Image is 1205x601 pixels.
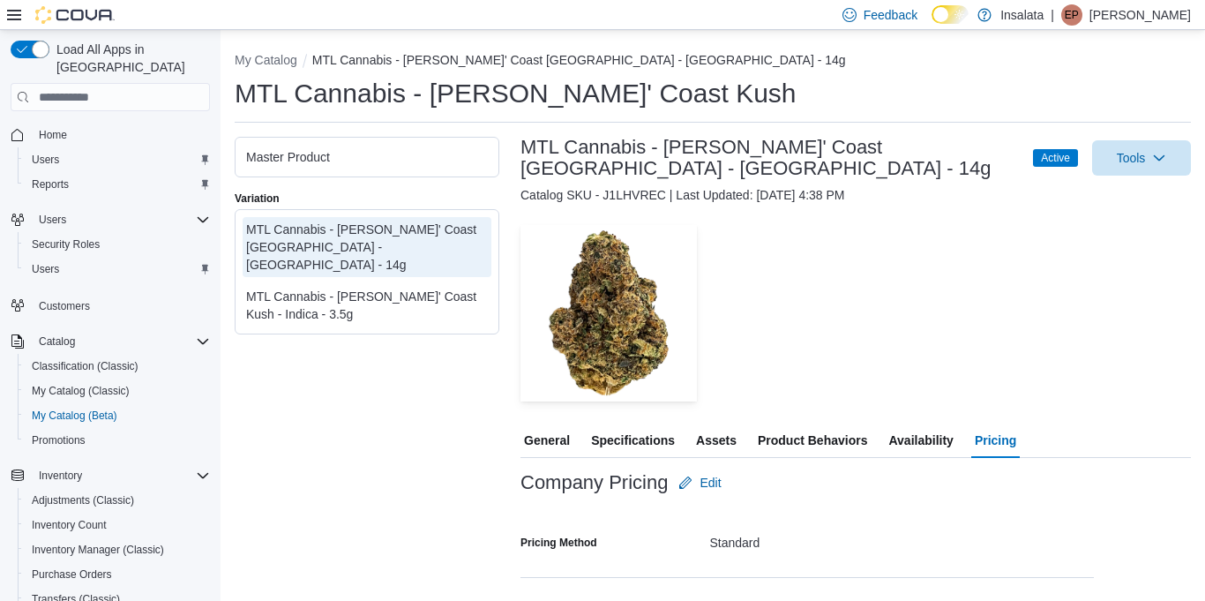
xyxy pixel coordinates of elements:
span: EP [1065,4,1079,26]
span: Promotions [25,430,210,451]
div: Catalog SKU - J1LHVREC | Last Updated: [DATE] 4:38 PM [520,186,1191,204]
button: MTL Cannabis - [PERSON_NAME]' Coast [GEOGRAPHIC_DATA] - [GEOGRAPHIC_DATA] - 14g [312,53,846,67]
button: My Catalog (Classic) [18,379,217,403]
button: Tools [1092,140,1191,176]
span: Security Roles [25,234,210,255]
button: My Catalog (Beta) [18,403,217,428]
button: Promotions [18,428,217,453]
button: Purchase Orders [18,562,217,587]
a: Adjustments (Classic) [25,490,141,511]
span: Product Behaviors [758,423,867,458]
a: Classification (Classic) [25,356,146,377]
span: Users [32,262,59,276]
div: MTL Cannabis - [PERSON_NAME]' Coast Kush - Indica - 3.5g [246,288,488,323]
span: Feedback [864,6,917,24]
span: Users [25,259,210,280]
label: Variation [235,192,280,206]
span: Dark Mode [932,24,932,25]
div: Standard [710,529,1095,550]
a: Inventory Count [25,515,114,536]
a: Promotions [25,430,93,451]
a: Home [32,124,74,146]
img: Cova [35,6,115,24]
span: Specifications [591,423,675,458]
span: Edit [700,474,721,492]
span: Users [39,213,66,227]
a: Users [25,149,66,170]
button: Reports [18,172,217,197]
span: Home [39,128,67,142]
span: Inventory Count [25,515,210,536]
button: My Catalog [235,53,297,67]
span: Inventory [39,469,82,483]
span: Home [32,124,210,146]
span: Adjustments (Classic) [25,490,210,511]
span: Availability [888,423,953,458]
div: Elizabeth Portillo [1061,4,1082,26]
h3: MTL Cannabis - [PERSON_NAME]' Coast [GEOGRAPHIC_DATA] - [GEOGRAPHIC_DATA] - 14g [520,137,1015,179]
span: Customers [39,299,90,313]
p: Insalata [1000,4,1044,26]
a: Security Roles [25,234,107,255]
span: Inventory [32,465,210,486]
input: Dark Mode [932,5,969,24]
button: Catalog [4,329,217,354]
button: Inventory [4,463,217,488]
span: Security Roles [32,237,100,252]
span: My Catalog (Classic) [25,380,210,402]
button: Edit [671,465,728,500]
a: Purchase Orders [25,564,119,585]
span: Load All Apps in [GEOGRAPHIC_DATA] [49,41,210,76]
span: Customers [32,294,210,316]
label: Pricing Method [520,536,597,550]
span: Assets [696,423,737,458]
div: Master Product [246,148,488,166]
button: Adjustments (Classic) [18,488,217,513]
span: Catalog [39,334,75,349]
span: Users [25,149,210,170]
a: My Catalog (Classic) [25,380,137,402]
button: Inventory Manager (Classic) [18,537,217,562]
span: Users [32,153,59,167]
h1: MTL Cannabis - [PERSON_NAME]' Coast Kush [235,76,797,111]
button: Home [4,122,217,147]
span: Purchase Orders [25,564,210,585]
span: General [524,423,570,458]
a: Inventory Manager (Classic) [25,539,171,560]
p: | [1051,4,1054,26]
div: MTL Cannabis - [PERSON_NAME]' Coast [GEOGRAPHIC_DATA] - [GEOGRAPHIC_DATA] - 14g [246,221,488,274]
a: Reports [25,174,76,195]
span: Pricing [975,423,1016,458]
span: Inventory Manager (Classic) [25,539,210,560]
span: Adjustments (Classic) [32,493,134,507]
span: Classification (Classic) [32,359,138,373]
span: Inventory Count [32,518,107,532]
button: Users [18,147,217,172]
span: My Catalog (Beta) [32,409,117,423]
span: Active [1033,149,1078,167]
button: Customers [4,292,217,318]
span: Promotions [32,433,86,447]
button: Users [18,257,217,282]
p: [PERSON_NAME] [1089,4,1191,26]
button: Classification (Classic) [18,354,217,379]
span: Tools [1117,149,1146,167]
span: Catalog [32,331,210,352]
span: My Catalog (Classic) [32,384,130,398]
span: My Catalog (Beta) [25,405,210,426]
nav: An example of EuiBreadcrumbs [235,51,1191,72]
button: Inventory [32,465,89,486]
button: Users [32,209,73,230]
a: My Catalog (Beta) [25,405,124,426]
button: Inventory Count [18,513,217,537]
img: Image for MTL Cannabis - Wes' Coast Kush - Indica - 14g [520,225,697,402]
span: Purchase Orders [32,567,112,582]
span: Reports [32,177,69,192]
span: Reports [25,174,210,195]
a: Users [25,259,66,280]
span: Inventory Manager (Classic) [32,543,164,557]
a: Customers [32,296,97,317]
h3: Company Pricing [520,472,668,493]
button: Users [4,207,217,232]
span: Active [1041,150,1070,166]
